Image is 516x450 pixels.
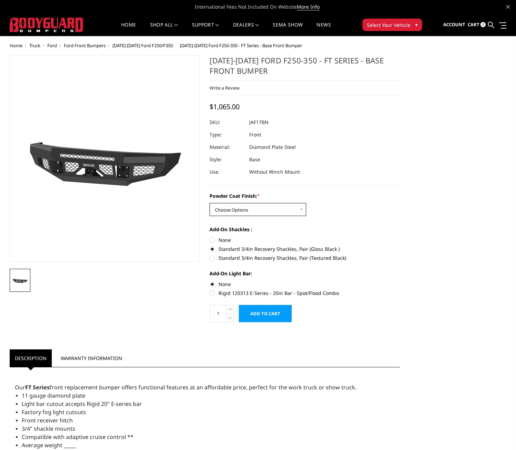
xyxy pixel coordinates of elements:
[192,22,219,36] a: Support
[64,42,106,49] a: Ford Front Bumpers
[180,42,302,49] span: [DATE]-[DATE] Ford F250-350 - FT Series - Base Front Bumper
[249,153,260,166] dd: Base
[210,192,400,200] label: Powder Coat Finish:
[113,42,173,49] a: [DATE]-[DATE] Ford F250/F350
[12,276,28,285] img: 2017-2022 Ford F250-350 - FT Series - Base Front Bumper
[317,22,331,36] a: News
[210,226,400,233] label: Add-On Shackles :
[10,349,52,367] a: Description
[210,166,244,178] dt: Use:
[22,417,73,424] span: Front receiver hitch
[25,383,50,391] strong: FT Series
[22,392,85,399] span: 11 gauge diamond plate
[249,166,300,178] dd: Without Winch Mount
[10,42,22,49] a: Home
[10,55,200,262] a: 2017-2022 Ford F250-350 - FT Series - Base Front Bumper
[210,245,400,253] label: Standard 3/4in Recovery Shackles, Pair (Gloss Black )
[15,383,357,391] span: Our front replacement bumper offers functional features at an affordable price, perfect for the w...
[29,42,40,49] a: Truck
[468,16,486,34] a: Cart 0
[210,270,400,277] label: Add-On Light Bar:
[480,22,486,27] span: 0
[210,55,400,81] h1: [DATE]-[DATE] Ford F250-350 - FT Series - Base Front Bumper
[468,21,479,28] span: Cart
[22,408,86,416] span: Factory fog light cutouts
[367,21,410,29] span: Select Your Vehicle
[22,433,134,441] span: Compatible with adaptive cruise control **
[249,116,269,129] dd: JAF17BN
[121,22,136,36] a: Home
[22,400,142,408] span: Light bar cutout accepts Rigid 20" E-series bar
[22,441,76,449] span: Average weight _____
[210,236,400,244] label: None
[443,21,465,28] span: Account
[297,3,320,10] a: More Info
[210,116,244,129] dt: SKU:
[47,42,57,49] a: Ford
[210,85,240,91] a: Write a Review
[22,425,75,432] span: 3/4" shackle mounts
[210,289,400,297] label: Rigid 120313 E-Series - 20in Bar - Spot/Flood Combo
[443,16,465,34] a: Account
[239,305,292,322] input: Add to Cart
[362,19,422,31] button: Select Your Vehicle
[210,280,400,288] label: None
[10,18,84,32] img: BODYGUARD BUMPERS
[210,129,244,141] dt: Type:
[415,21,418,28] span: ▾
[150,22,178,36] a: shop all
[249,129,261,141] dd: Front
[210,102,240,111] span: $1,065.00
[210,254,400,262] label: Standard 3/4in Recovery Shackles, Pair (Textured Black)
[210,141,244,153] dt: Material:
[233,22,259,36] a: Dealers
[210,153,244,166] dt: Style:
[249,141,296,153] dd: Diamond Plate Steel
[273,22,303,36] a: SEMA Show
[56,349,127,367] a: Warranty Information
